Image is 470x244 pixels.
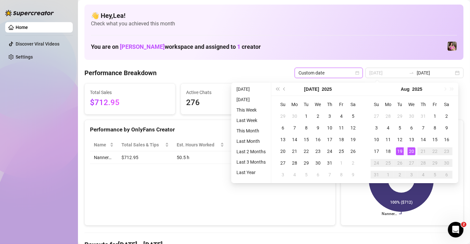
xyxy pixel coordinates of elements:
td: 2025-08-11 [382,134,394,145]
td: 50.5 h [173,151,228,164]
li: Last Month [234,137,268,145]
div: 6 [443,171,451,179]
div: 25 [384,159,392,167]
td: 2025-08-01 [429,110,441,122]
th: We [312,99,324,110]
td: 2025-08-26 [394,157,406,169]
div: 2 [349,159,357,167]
td: 2025-07-01 [300,110,312,122]
td: 2025-07-28 [289,157,300,169]
div: 3 [373,124,380,132]
button: Choose a month [401,83,410,96]
td: 2025-08-30 [441,157,452,169]
div: 3 [326,112,334,120]
input: End date [417,69,454,76]
td: 2025-08-29 [429,157,441,169]
div: 1 [431,112,439,120]
div: 3 [408,171,415,179]
div: 1 [302,112,310,120]
h1: You are on workspace and assigned to creator [91,43,261,50]
div: 28 [384,112,392,120]
img: Nanner [448,42,457,51]
div: 18 [384,147,392,155]
button: Choose a month [304,83,319,96]
div: 10 [326,124,334,132]
td: 2025-07-02 [312,110,324,122]
div: 16 [314,136,322,143]
li: This Week [234,106,268,114]
td: 2025-07-05 [347,110,359,122]
th: Total Sales & Tips [118,139,172,151]
div: 8 [337,171,345,179]
div: Performance by OnlyFans Creator [90,125,330,134]
th: Tu [394,99,406,110]
td: 2025-07-21 [289,145,300,157]
td: 2025-08-31 [371,169,382,181]
td: Nanner… [90,151,118,164]
td: 2025-07-07 [289,122,300,134]
button: Previous month (PageUp) [281,83,288,96]
div: 13 [279,136,287,143]
td: 2025-07-26 [347,145,359,157]
a: Discover Viral Videos [16,41,59,47]
td: 2025-08-25 [382,157,394,169]
th: Su [371,99,382,110]
td: 2025-08-20 [406,145,417,157]
div: 12 [396,136,404,143]
td: 2025-06-30 [289,110,300,122]
div: 24 [326,147,334,155]
td: 2025-08-08 [336,169,347,181]
div: 12 [349,124,357,132]
td: 2025-07-31 [324,157,336,169]
div: 7 [326,171,334,179]
td: 2025-07-19 [347,134,359,145]
td: 2025-07-24 [324,145,336,157]
div: 2 [396,171,404,179]
span: 2 [461,222,466,227]
td: 2025-09-01 [382,169,394,181]
td: 2025-07-17 [324,134,336,145]
td: 2025-08-13 [406,134,417,145]
span: Total Sales [90,89,170,96]
button: Choose a year [322,83,332,96]
th: Fr [429,99,441,110]
span: calendar [355,71,359,75]
td: 2025-08-15 [429,134,441,145]
td: 2025-08-03 [277,169,289,181]
div: 30 [291,112,299,120]
div: 22 [431,147,439,155]
td: 2025-08-07 [324,169,336,181]
div: 9 [314,124,322,132]
div: 4 [419,171,427,179]
td: 2025-07-27 [277,157,289,169]
td: 2025-06-29 [277,110,289,122]
th: Sa [441,99,452,110]
div: 1 [384,171,392,179]
td: 2025-08-24 [371,157,382,169]
div: 6 [408,124,415,132]
th: Mo [382,99,394,110]
td: 2025-07-16 [312,134,324,145]
div: 29 [396,112,404,120]
td: 2025-07-31 [417,110,429,122]
li: [DATE] [234,85,268,93]
td: 2025-07-03 [324,110,336,122]
div: 8 [431,124,439,132]
td: 2025-07-25 [336,145,347,157]
div: 2 [314,112,322,120]
td: 2025-07-15 [300,134,312,145]
td: 2025-08-04 [382,122,394,134]
div: 7 [419,124,427,132]
th: Su [277,99,289,110]
div: 5 [302,171,310,179]
li: This Month [234,127,268,135]
td: 2025-08-06 [312,169,324,181]
th: Fr [336,99,347,110]
td: 2025-08-18 [382,145,394,157]
span: to [409,70,414,75]
div: 30 [314,159,322,167]
div: 19 [349,136,357,143]
span: 1 [237,43,240,50]
td: 2025-08-04 [289,169,300,181]
td: 2025-08-08 [429,122,441,134]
